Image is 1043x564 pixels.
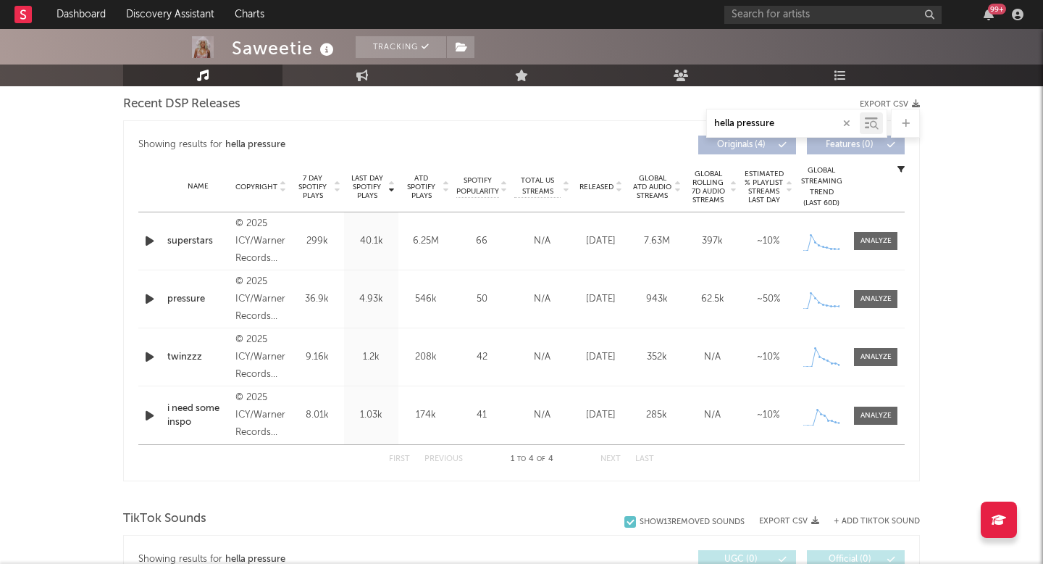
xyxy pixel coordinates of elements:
span: ATD Spotify Plays [402,174,440,200]
span: Global Rolling 7D Audio Streams [688,170,728,204]
span: Recent DSP Releases [123,96,240,113]
div: 6.25M [402,234,449,249]
div: 208k [402,350,449,365]
div: ~ 10 % [744,234,792,249]
div: 1 4 4 [492,451,571,468]
button: 99+ [984,9,994,20]
span: to [517,456,526,463]
button: Originals(4) [698,136,796,154]
div: Saweetie [232,36,338,60]
input: Search by song name or URL [707,118,860,130]
div: 99 + [988,4,1006,14]
div: Showing results for [138,136,521,154]
div: 9.16k [293,350,340,365]
div: 8.01k [293,408,340,423]
div: N/A [514,408,569,423]
div: 50 [456,292,507,307]
span: of [537,456,545,463]
div: 42 [456,350,507,365]
div: 546k [402,292,449,307]
div: 66 [456,234,507,249]
div: © 2025 ICY/Warner Records Inc. [235,215,286,268]
div: 352k [632,350,681,365]
input: Search for artists [724,6,942,24]
a: pressure [167,292,228,307]
div: 62.5k [688,292,737,307]
div: N/A [514,350,569,365]
button: Features(0) [807,136,905,154]
span: Last Day Spotify Plays [348,174,386,200]
div: ~ 10 % [744,350,792,365]
div: hella pressure [225,136,285,154]
button: + Add TikTok Sound [819,518,920,526]
button: Last [635,455,654,463]
span: Released [579,183,613,191]
div: 36.9k [293,292,340,307]
div: 4.93k [348,292,395,307]
div: Show 13 Removed Sounds [640,518,745,527]
div: 1.03k [348,408,395,423]
div: Global Streaming Trend (Last 60D) [800,165,843,209]
div: 299k [293,234,340,249]
div: 397k [688,234,737,249]
div: [DATE] [577,234,625,249]
div: © 2025 ICY/Warner Records Inc. [235,273,286,325]
div: [DATE] [577,408,625,423]
div: 1.2k [348,350,395,365]
button: Next [600,455,621,463]
span: Official ( 0 ) [816,555,883,564]
div: 285k [632,408,681,423]
span: Features ( 0 ) [816,141,883,149]
div: ~ 10 % [744,408,792,423]
span: UGC ( 0 ) [708,555,774,564]
div: N/A [514,292,569,307]
span: Originals ( 4 ) [708,141,774,149]
div: N/A [514,234,569,249]
button: Export CSV [759,517,819,526]
div: © 2025 ICY/Warner Records Inc. [235,331,286,383]
span: Global ATD Audio Streams [632,174,672,200]
button: Tracking [356,36,446,58]
a: superstars [167,234,228,249]
div: 943k [632,292,681,307]
span: Copyright [235,183,277,191]
span: Estimated % Playlist Streams Last Day [744,170,784,204]
button: Export CSV [860,100,920,109]
div: © 2025 ICY/Warner Records Inc. [235,389,286,441]
div: 41 [456,408,507,423]
div: 40.1k [348,234,395,249]
div: 7.63M [632,234,681,249]
div: ~ 50 % [744,292,792,307]
span: Spotify Popularity [456,175,499,197]
span: 7 Day Spotify Plays [293,174,332,200]
div: Name [167,181,228,192]
span: Total US Streams [514,175,561,197]
div: N/A [688,350,737,365]
button: First [389,455,410,463]
div: N/A [688,408,737,423]
div: [DATE] [577,350,625,365]
button: Previous [424,455,463,463]
div: [DATE] [577,292,625,307]
button: + Add TikTok Sound [834,518,920,526]
div: 174k [402,408,449,423]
